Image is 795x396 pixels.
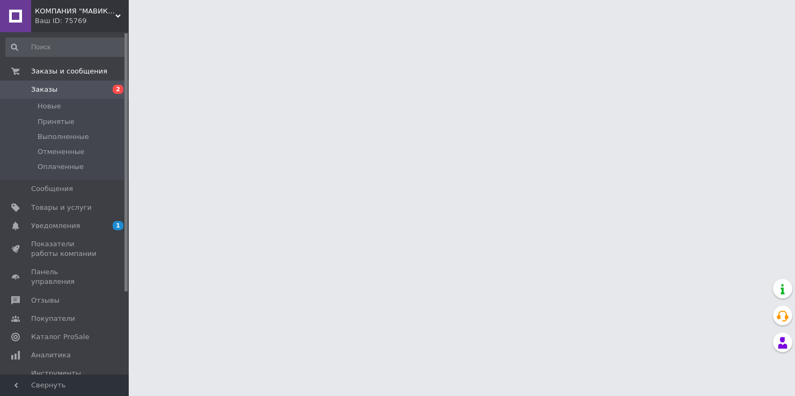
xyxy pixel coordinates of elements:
[35,16,129,26] div: Ваш ID: 75769
[31,350,71,360] span: Аналитика
[31,203,92,212] span: Товары и услуги
[31,239,99,259] span: Показатели работы компании
[31,332,89,342] span: Каталог ProSale
[38,147,84,157] span: Отмененные
[31,314,75,324] span: Покупатели
[31,296,60,305] span: Отзывы
[113,85,123,94] span: 2
[31,184,73,194] span: Сообщения
[5,38,127,57] input: Поиск
[38,132,89,142] span: Выполненные
[35,6,115,16] span: КОМПАНИЯ "МАВИКО"
[31,369,99,388] span: Инструменты вебмастера и SEO
[38,162,84,172] span: Оплаченные
[113,221,123,230] span: 1
[31,221,80,231] span: Уведомления
[38,101,61,111] span: Новые
[31,85,57,94] span: Заказы
[38,117,75,127] span: Принятые
[31,267,99,287] span: Панель управления
[31,67,107,76] span: Заказы и сообщения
